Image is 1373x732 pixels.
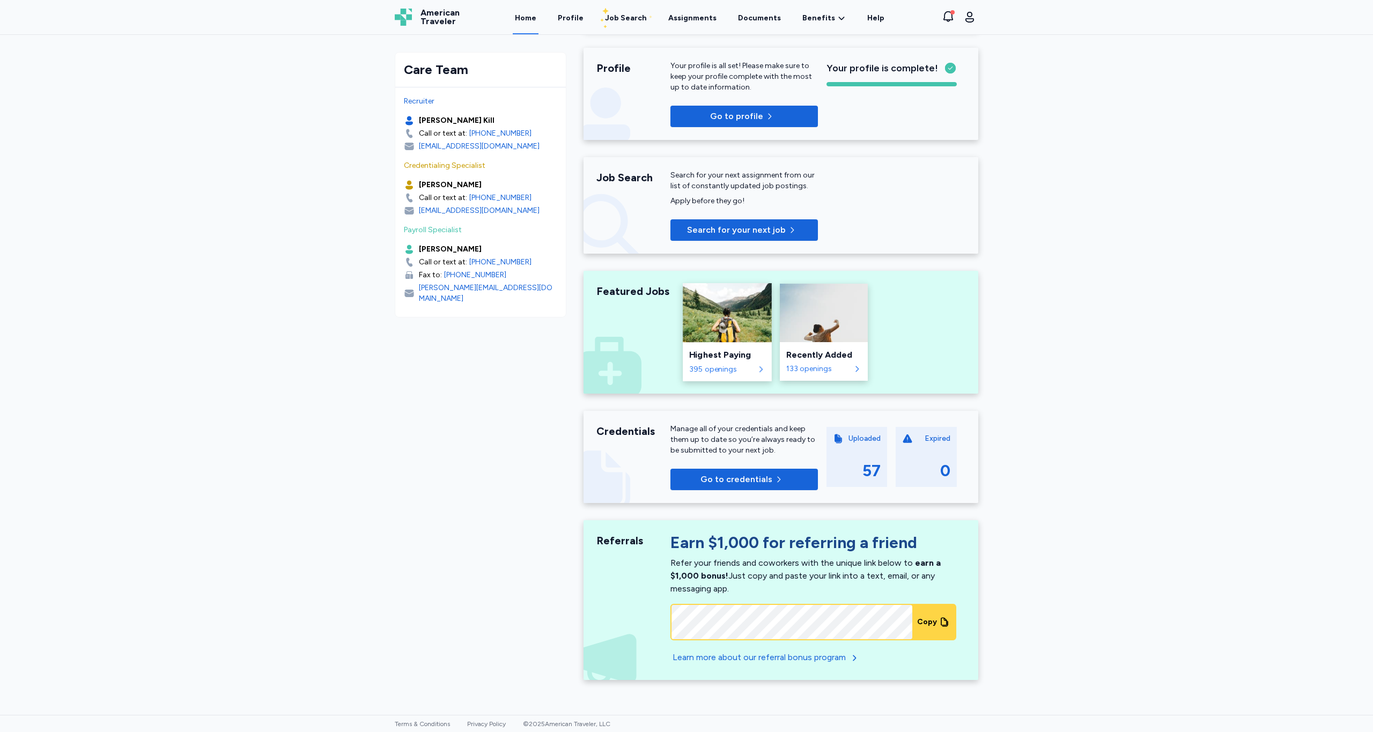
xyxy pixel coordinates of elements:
[444,270,506,280] a: [PHONE_NUMBER]
[689,364,754,374] div: 395 openings
[917,617,937,627] div: Copy
[419,193,467,203] div: Call or text at:
[826,61,938,76] span: Your profile is complete!
[802,13,835,24] span: Benefits
[670,469,818,490] button: Go to credentials
[395,720,450,728] a: Terms & Conditions
[605,13,647,24] div: Job Search
[673,651,846,664] div: Learn more about our referral bonus program
[786,349,861,361] div: Recently Added
[467,720,506,728] a: Privacy Policy
[404,96,557,107] div: Recruiter
[687,224,786,236] span: Search for your next job
[420,9,460,26] span: American Traveler
[419,257,467,268] div: Call or text at:
[596,170,670,185] div: Job Search
[700,473,772,486] span: Go to credentials
[469,257,532,268] a: [PHONE_NUMBER]
[670,558,941,594] div: Refer your friends and coworkers with the unique link below to Just copy and paste your link into...
[670,170,818,191] div: Search for your next assignment from our list of constantly updated job postings.
[419,270,442,280] div: Fax to:
[419,180,482,190] div: [PERSON_NAME]
[670,424,818,456] div: Manage all of your credentials and keep them up to date so you’re always ready to be submitted to...
[419,115,494,126] div: [PERSON_NAME] Kill
[596,533,670,548] div: Referrals
[469,128,532,139] a: [PHONE_NUMBER]
[419,141,540,152] div: [EMAIL_ADDRESS][DOMAIN_NAME]
[419,205,540,216] div: [EMAIL_ADDRESS][DOMAIN_NAME]
[395,9,412,26] img: Logo
[596,61,670,76] div: Profile
[513,1,538,34] a: Home
[780,284,868,342] img: Recently Added
[940,461,950,480] div: 0
[786,364,851,374] div: 133 openings
[404,160,557,171] div: Credentialing Specialist
[670,106,818,127] button: Go to profile
[848,433,881,444] div: Uploaded
[689,349,765,361] div: Highest Paying
[925,433,950,444] div: Expired
[862,461,881,480] div: 57
[670,196,818,206] div: Apply before they go!
[596,284,670,299] div: Featured Jobs
[596,424,670,439] div: Credentials
[683,284,771,381] a: Highest PayingHighest Paying395 openings
[670,61,818,93] p: Your profile is all set! Please make sure to keep your profile complete with the most up to date ...
[670,533,956,557] div: Earn $1,000 for referring a friend
[710,110,763,123] p: Go to profile
[419,244,482,255] div: [PERSON_NAME]
[683,283,772,342] img: Highest Paying
[670,219,818,241] button: Search for your next job
[523,720,610,728] span: © 2025 American Traveler, LLC
[404,61,557,78] div: Care Team
[469,193,532,203] a: [PHONE_NUMBER]
[419,283,557,304] div: [PERSON_NAME][EMAIL_ADDRESS][DOMAIN_NAME]
[404,225,557,235] div: Payroll Specialist
[419,128,467,139] div: Call or text at:
[670,558,941,581] span: earn a $1,000 bonus!
[780,284,868,381] a: Recently AddedRecently Added133 openings
[802,13,846,24] a: Benefits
